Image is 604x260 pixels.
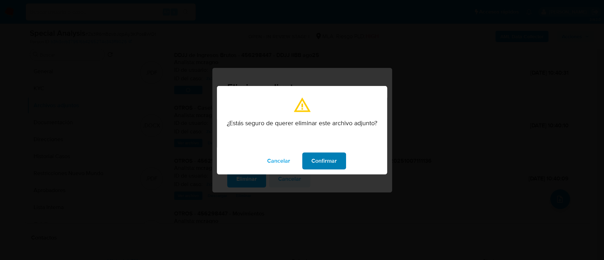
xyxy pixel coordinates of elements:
button: modal_confirmation.confirm [302,152,346,169]
span: Cancelar [267,153,290,169]
button: modal_confirmation.cancel [258,152,299,169]
p: ¿Estás seguro de querer eliminar este archivo adjunto? [227,119,377,127]
span: Confirmar [311,153,337,169]
div: modal_confirmation.title [217,86,387,174]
